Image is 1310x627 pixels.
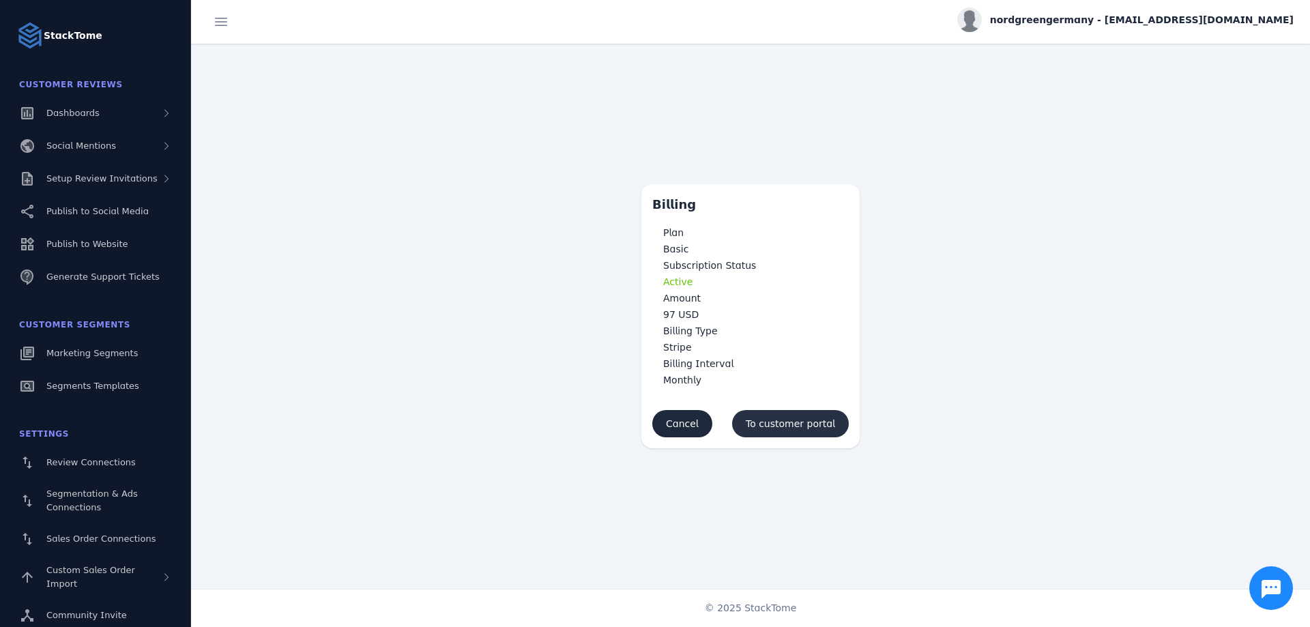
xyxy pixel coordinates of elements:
[46,534,156,544] span: Sales Order Connections
[990,13,1294,27] span: nordgreengermany - [EMAIL_ADDRESS][DOMAIN_NAME]
[666,419,699,428] span: Cancel
[8,262,183,292] a: Generate Support Tickets
[957,8,1294,32] button: nordgreengermany - [EMAIL_ADDRESS][DOMAIN_NAME]
[8,338,183,368] a: Marketing Segments
[663,257,838,274] h3: Subscription Status
[46,206,149,216] span: Publish to Social Media
[663,224,838,241] h3: Plan
[746,419,835,428] span: To customer portal
[46,272,160,282] span: Generate Support Tickets
[16,22,44,49] img: Logo image
[652,410,712,437] button: Cancel
[46,489,138,512] span: Segmentation & Ads Connections
[663,355,838,372] h3: Billing Interval
[663,342,692,353] span: Stripe
[663,290,838,306] h3: Amount
[19,80,123,89] span: Customer Reviews
[663,323,838,339] h3: Billing Type
[957,8,982,32] img: profile.jpg
[8,524,183,554] a: Sales Order Connections
[8,196,183,227] a: Publish to Social Media
[46,610,127,620] span: Community Invite
[8,229,183,259] a: Publish to Website
[46,381,139,391] span: Segments Templates
[46,108,100,118] span: Dashboards
[652,195,707,214] div: Billing
[46,457,136,467] span: Review Connections
[663,375,701,385] span: Monthly
[46,173,158,184] span: Setup Review Invitations
[663,276,693,287] span: Active
[46,348,138,358] span: Marketing Segments
[46,239,128,249] span: Publish to Website
[8,448,183,478] a: Review Connections
[46,141,116,151] span: Social Mentions
[8,371,183,401] a: Segments Templates
[19,429,69,439] span: Settings
[732,410,849,437] button: To customer portal
[705,601,797,615] span: © 2025 StackTome
[46,565,135,589] span: Custom Sales Order Import
[663,244,688,254] span: Basic
[44,29,102,43] strong: StackTome
[19,320,130,330] span: Customer Segments
[663,309,699,320] span: 97 USD
[8,480,183,521] a: Segmentation & Ads Connections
